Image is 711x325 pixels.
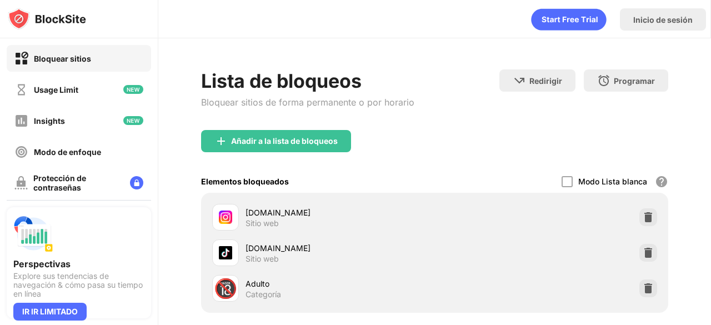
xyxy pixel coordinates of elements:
div: 🔞 [214,277,237,300]
img: lock-menu.svg [130,176,143,189]
img: focus-off.svg [14,145,28,159]
div: IR IR LIMITADO [13,303,87,321]
div: Protección de contraseñas [33,173,121,192]
div: Insights [34,116,65,126]
div: Adulto [246,278,435,289]
div: Redirigir [529,76,562,86]
img: push-insights.svg [13,214,53,254]
img: time-usage-off.svg [14,83,28,97]
img: favicons [219,211,232,224]
div: [DOMAIN_NAME] [246,207,435,218]
div: animation [531,8,607,31]
div: Añadir a la lista de bloqueos [231,137,338,146]
div: Bloquear sitios de forma permanente o por horario [201,97,414,108]
img: insights-off.svg [14,114,28,128]
img: new-icon.svg [123,116,143,125]
div: Inicio de sesión [633,15,693,24]
img: new-icon.svg [123,85,143,94]
div: Categoría [246,289,281,299]
div: Programar [614,76,655,86]
div: Modo de enfoque [34,147,101,157]
div: Explore sus tendencias de navegación & cómo pasa su tiempo en línea [13,272,144,298]
div: Lista de bloqueos [201,69,414,92]
img: logo-blocksite.svg [8,8,86,30]
div: Sitio web [246,218,279,228]
img: favicons [219,246,232,259]
div: Bloquear sitios [34,54,91,63]
div: Usage Limit [34,85,78,94]
img: password-protection-off.svg [14,176,28,189]
div: Sitio web [246,254,279,264]
div: Elementos bloqueados [201,177,289,186]
div: Modo Lista blanca [578,177,647,186]
div: Perspectivas [13,258,144,269]
img: block-on.svg [14,52,28,66]
div: [DOMAIN_NAME] [246,242,435,254]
